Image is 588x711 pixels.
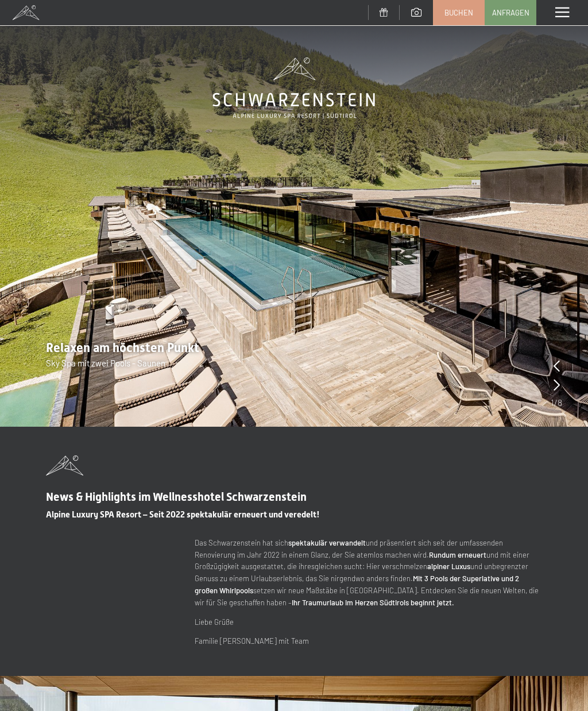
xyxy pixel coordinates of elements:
span: Relaxen am höchsten Punkt [46,341,199,355]
span: / [554,396,558,409]
span: 8 [558,396,562,409]
span: Alpine Luxury SPA Resort – Seit 2022 spektakulär erneuert und veredelt! [46,509,320,520]
span: News & Highlights im Wellnesshotel Schwarzenstein [46,490,307,504]
span: Anfragen [492,7,529,18]
strong: alpiner Luxus [427,562,470,571]
p: Das Schwarzenstein hat sich und präsentiert sich seit der umfassenden Renovierung im Jahr 2022 in... [195,537,542,609]
strong: spektakulär verwandelt [288,538,366,547]
a: Buchen [434,1,484,25]
strong: Mit 3 Pools der Superlative und 2 großen Whirlpools [195,574,519,595]
a: Anfragen [485,1,536,25]
span: 1 [551,396,554,409]
strong: Rundum erneuert [429,550,486,559]
span: Sky Spa mit zwei Pools - Saunen [46,358,165,368]
strong: Ihr Traumurlaub im Herzen Südtirols beginnt jetzt. [292,598,454,607]
p: Familie [PERSON_NAME] mit Team [195,635,542,647]
p: Liebe Grüße [195,616,542,628]
span: Buchen [444,7,473,18]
